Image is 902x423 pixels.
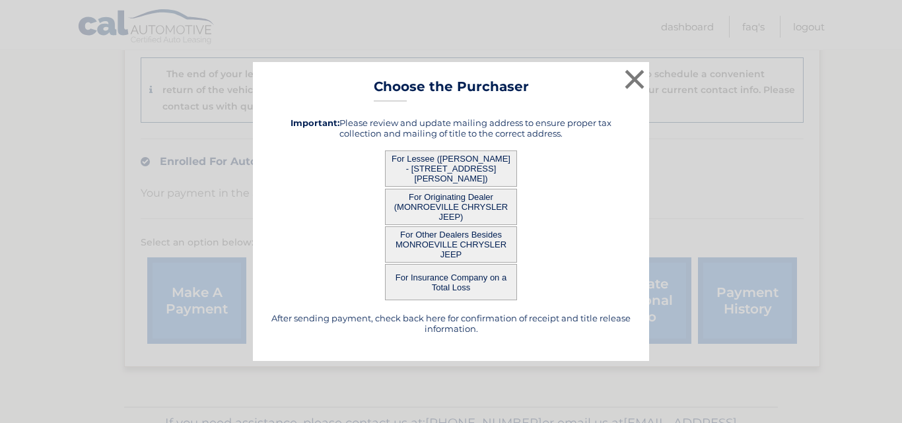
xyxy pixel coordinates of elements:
h5: Please review and update mailing address to ensure proper tax collection and mailing of title to ... [269,117,633,139]
button: For Originating Dealer (MONROEVILLE CHRYSLER JEEP) [385,189,517,225]
button: For Lessee ([PERSON_NAME] - [STREET_ADDRESS][PERSON_NAME]) [385,150,517,187]
strong: Important: [291,117,339,128]
button: For Other Dealers Besides MONROEVILLE CHRYSLER JEEP [385,226,517,263]
h3: Choose the Purchaser [374,79,529,102]
button: For Insurance Company on a Total Loss [385,264,517,300]
h5: After sending payment, check back here for confirmation of receipt and title release information. [269,313,633,334]
button: × [621,66,648,92]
